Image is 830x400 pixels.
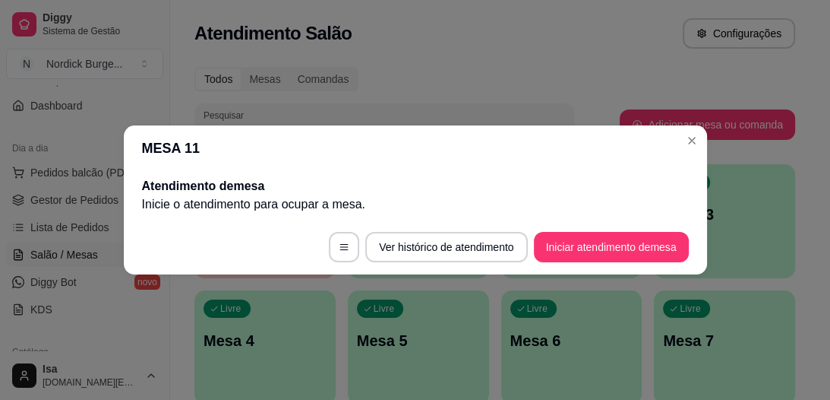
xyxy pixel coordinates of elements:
[365,232,527,262] button: Ver histórico de atendimento
[142,177,689,195] h2: Atendimento de mesa
[680,129,704,153] button: Close
[534,232,689,262] button: Iniciar atendimento demesa
[142,195,689,214] p: Inicie o atendimento para ocupar a mesa .
[124,125,707,171] header: MESA 11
